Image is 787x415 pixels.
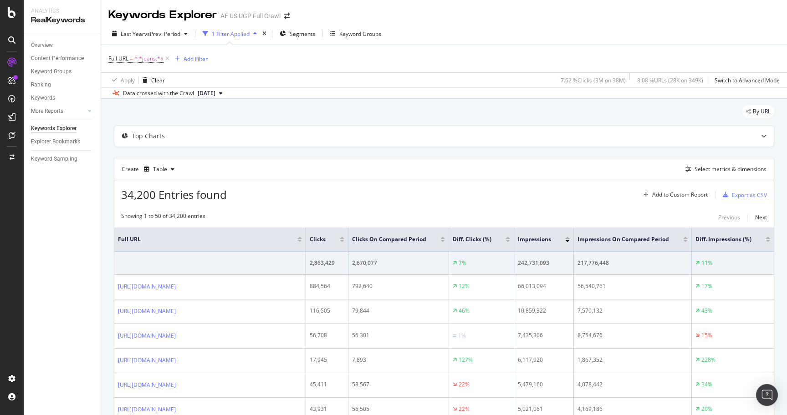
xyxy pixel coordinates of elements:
[121,212,205,223] div: Showing 1 to 50 of 34,200 entries
[701,307,712,315] div: 43%
[108,55,128,62] span: Full URL
[108,7,217,23] div: Keywords Explorer
[151,76,165,84] div: Clear
[742,105,774,118] div: legacy label
[701,405,712,413] div: 20%
[637,76,703,84] div: 8.08 % URLs ( 28K on 349K )
[695,235,752,243] span: Diff. Impressions (%)
[718,213,740,221] div: Previous
[352,356,445,364] div: 7,893
[220,11,281,20] div: AE US UGP Full Crawl
[31,40,94,50] a: Overview
[518,380,570,389] div: 5,479,160
[577,356,688,364] div: 1,867,352
[561,76,626,84] div: 7.62 % Clicks ( 3M on 38M )
[199,26,261,41] button: 1 Filter Applied
[453,235,492,243] span: Diff. Clicks (%)
[31,67,94,76] a: Keyword Groups
[118,235,284,243] span: Full URL
[31,40,53,50] div: Overview
[123,89,194,97] div: Data crossed with the Crawl
[118,380,176,390] a: [URL][DOMAIN_NAME]
[310,259,344,267] div: 2,863,429
[518,282,570,290] div: 66,013,094
[139,73,165,87] button: Clear
[755,213,767,221] div: Next
[261,29,268,38] div: times
[284,13,290,19] div: arrow-right-arrow-left
[31,137,80,147] div: Explorer Bookmarks
[310,282,344,290] div: 884,564
[518,405,570,413] div: 5,021,061
[31,15,93,25] div: RealKeywords
[31,80,51,90] div: Ranking
[701,380,712,389] div: 34%
[352,235,427,243] span: Clicks On Compared Period
[327,26,385,41] button: Keyword Groups
[31,106,85,116] a: More Reports
[695,165,767,173] div: Select metrics & dimensions
[134,52,164,65] span: ^.*jeans.*$
[701,331,712,339] div: 15%
[31,124,77,133] div: Keywords Explorer
[121,30,144,38] span: Last Year
[352,380,445,389] div: 58,567
[31,7,93,15] div: Analytics
[711,73,780,87] button: Switch to Advanced Mode
[459,307,470,315] div: 46%
[719,187,767,202] button: Export as CSV
[640,187,708,202] button: Add to Custom Report
[198,89,215,97] span: 2025 Sep. 12th
[31,93,94,103] a: Keywords
[290,30,315,38] span: Segments
[652,192,708,197] div: Add to Custom Report
[577,259,688,267] div: 217,776,448
[701,282,712,290] div: 17%
[352,331,445,339] div: 56,301
[310,307,344,315] div: 116,505
[577,307,688,315] div: 7,570,132
[310,356,344,364] div: 17,945
[715,76,780,84] div: Switch to Advanced Mode
[682,164,767,175] button: Select metrics & dimensions
[518,235,552,243] span: Impressions
[577,282,688,290] div: 56,540,761
[31,54,84,63] div: Content Performance
[171,53,208,64] button: Add Filter
[31,93,55,103] div: Keywords
[118,307,176,316] a: [URL][DOMAIN_NAME]
[310,235,326,243] span: Clicks
[31,154,94,164] a: Keyword Sampling
[577,235,669,243] span: Impressions On Compared Period
[31,67,72,76] div: Keyword Groups
[118,331,176,340] a: [URL][DOMAIN_NAME]
[310,405,344,413] div: 43,931
[352,405,445,413] div: 56,505
[518,356,570,364] div: 6,117,920
[352,259,445,267] div: 2,670,077
[352,282,445,290] div: 792,640
[339,30,381,38] div: Keyword Groups
[459,405,470,413] div: 22%
[458,332,466,340] div: 1%
[121,76,135,84] div: Apply
[212,30,250,38] div: 1 Filter Applied
[577,380,688,389] div: 4,078,442
[132,132,165,141] div: Top Charts
[108,73,135,87] button: Apply
[518,259,570,267] div: 242,731,093
[310,380,344,389] div: 45,411
[459,282,470,290] div: 12%
[459,380,470,389] div: 22%
[140,162,178,177] button: Table
[352,307,445,315] div: 79,844
[153,167,167,172] div: Table
[31,154,77,164] div: Keyword Sampling
[194,88,226,99] button: [DATE]
[310,331,344,339] div: 56,708
[31,54,94,63] a: Content Performance
[701,259,712,267] div: 11%
[453,334,456,337] img: Equal
[276,26,319,41] button: Segments
[31,137,94,147] a: Explorer Bookmarks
